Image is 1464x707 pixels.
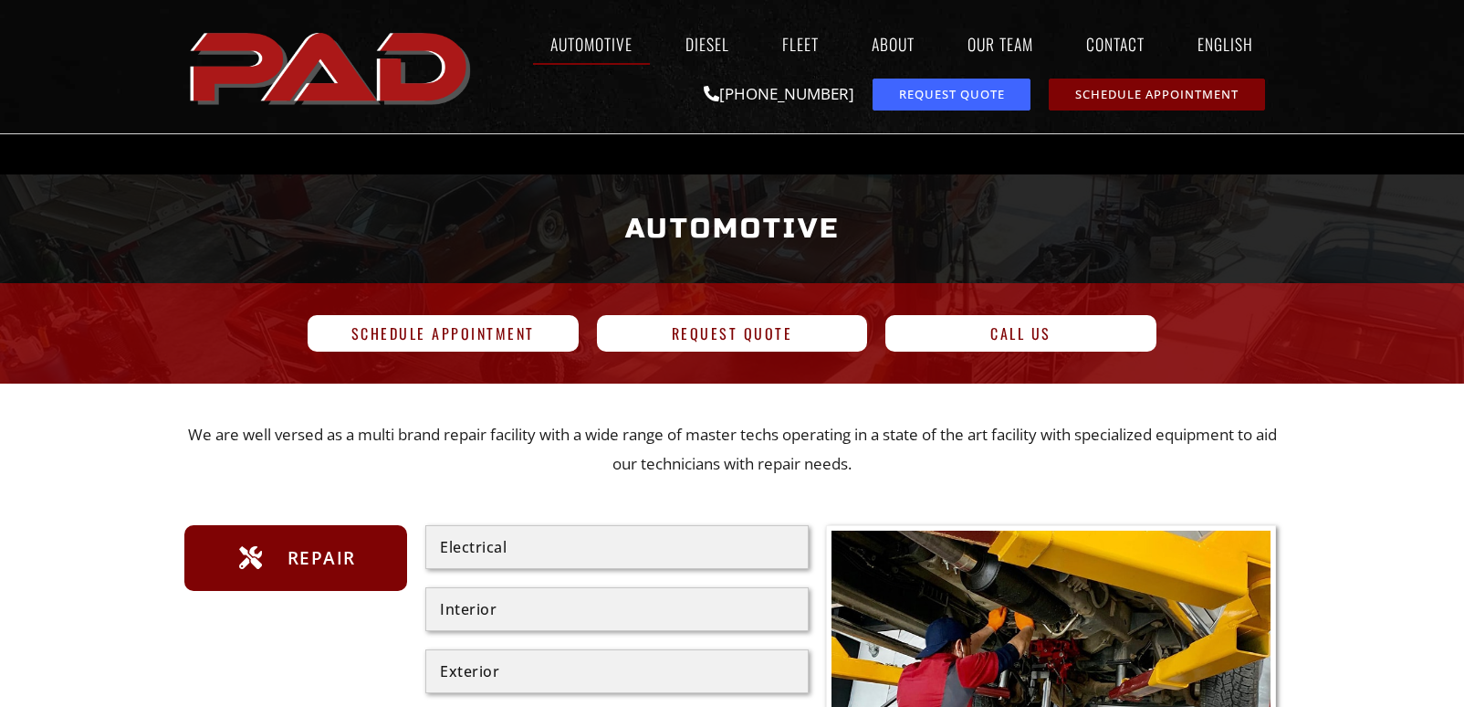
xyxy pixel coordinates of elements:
[184,420,1280,480] p: We are well versed as a multi brand repair facility with a wide range of master techs operating i...
[1180,23,1280,65] a: English
[854,23,932,65] a: About
[533,23,650,65] a: Automotive
[283,543,356,573] span: Repair
[1069,23,1162,65] a: Contact
[668,23,747,65] a: Diesel
[873,79,1030,111] a: request a service or repair quote
[184,17,480,116] a: pro automotive and diesel home page
[704,83,854,104] a: [PHONE_NUMBER]
[440,602,794,617] div: Interior
[440,664,794,679] div: Exterior
[351,326,535,341] span: Schedule Appointment
[440,540,794,554] div: Electrical
[184,17,480,116] img: The image shows the word "PAD" in bold, red, uppercase letters with a slight shadow effect.
[193,195,1271,263] h1: Automotive
[765,23,836,65] a: Fleet
[1075,89,1239,100] span: Schedule Appointment
[672,326,793,341] span: Request Quote
[308,315,579,352] a: Schedule Appointment
[899,89,1005,100] span: Request Quote
[1049,79,1265,111] a: schedule repair or service appointment
[990,326,1051,341] span: Call Us
[885,315,1156,352] a: Call Us
[950,23,1051,65] a: Our Team
[480,23,1280,65] nav: Menu
[597,315,868,352] a: Request Quote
